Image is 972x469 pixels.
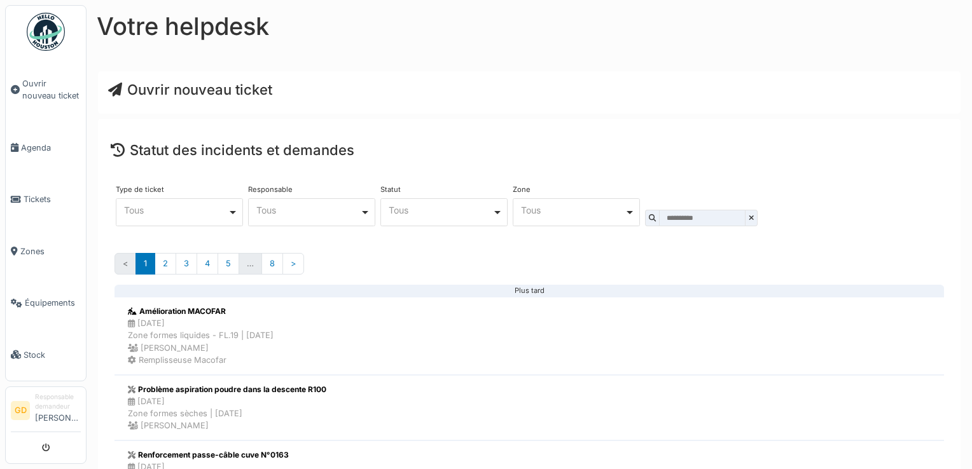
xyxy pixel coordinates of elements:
[11,401,30,420] li: GD
[513,186,531,193] label: Zone
[125,290,934,292] div: Plus tard
[11,392,81,432] a: GD Responsable demandeur[PERSON_NAME]
[24,193,81,205] span: Tickets
[521,207,625,214] div: Tous
[380,186,401,193] label: Statut
[6,173,86,225] a: Tickets
[6,329,86,380] a: Stock
[6,122,86,173] a: Agenda
[35,392,81,429] li: [PERSON_NAME]
[197,253,218,274] a: 4
[21,142,81,154] span: Agenda
[115,297,944,375] a: Amélioration MACOFAR [DATE]Zone formes liquides - FL.19 | [DATE] [PERSON_NAME] Remplisseuse Macofar
[24,349,81,361] span: Stock
[6,277,86,329] a: Équipements
[128,384,326,395] div: Problème aspiration poudre dans la descente R100
[282,253,304,274] a: Suivant
[128,449,289,461] div: Renforcement passe-câble cuve N°0163
[27,13,65,51] img: Badge_color-CXgf-gQk.svg
[25,297,81,309] span: Équipements
[6,58,86,122] a: Ouvrir nouveau ticket
[256,207,360,214] div: Tous
[22,78,81,102] span: Ouvrir nouveau ticket
[128,317,274,354] div: [DATE] Zone formes liquides - FL.19 | [DATE] [PERSON_NAME]
[176,253,197,274] a: 3
[218,253,239,274] a: 5
[6,226,86,277] a: Zones
[248,186,293,193] label: Responsable
[135,253,155,274] a: 1
[115,253,944,284] nav: Pages
[128,395,326,432] div: [DATE] Zone formes sèches | [DATE] [PERSON_NAME]
[20,245,81,257] span: Zones
[128,306,274,317] div: Amélioration MACOFAR
[389,207,492,214] div: Tous
[35,392,81,412] div: Responsable demandeur
[111,142,948,158] h4: Statut des incidents et demandes
[116,186,164,193] label: Type de ticket
[108,81,272,98] a: Ouvrir nouveau ticket
[124,207,228,214] div: Tous
[155,253,176,274] a: 2
[128,354,274,366] div: Remplisseuse Macofar
[261,253,283,274] a: 8
[115,375,944,441] a: Problème aspiration poudre dans la descente R100 [DATE]Zone formes sèches | [DATE] [PERSON_NAME]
